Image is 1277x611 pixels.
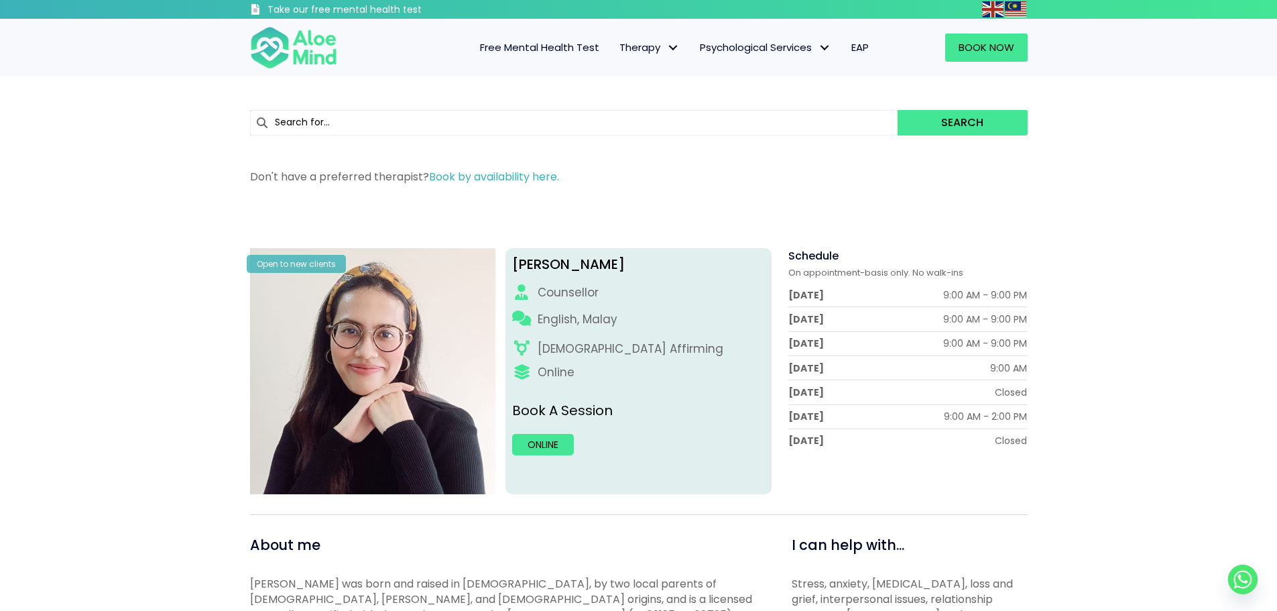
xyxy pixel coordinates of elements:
span: Therapy [619,40,680,54]
div: [DEMOGRAPHIC_DATA] Affirming [538,341,723,357]
img: Aloe mind Logo [250,25,337,70]
div: Open to new clients [247,255,346,273]
div: [DATE] [788,362,824,375]
p: English, Malay [538,311,617,328]
div: Closed [995,434,1027,447]
div: [DATE] [788,288,824,302]
div: Counsellor [538,284,599,301]
span: Psychological Services: submenu [815,38,835,58]
p: Don't have a preferred therapist? [250,169,1028,184]
div: [DATE] [788,434,824,447]
span: Psychological Services [700,40,831,54]
div: 9:00 AM [990,362,1027,375]
span: About me [250,535,320,555]
p: Book A Session [512,401,765,421]
div: 9:00 AM - 2:00 PM [944,410,1027,423]
a: English [982,1,1005,17]
a: TherapyTherapy: submenu [609,34,690,62]
div: [DATE] [788,386,824,399]
img: en [982,1,1004,17]
span: Therapy: submenu [664,38,683,58]
div: 9:00 AM - 9:00 PM [943,337,1027,350]
a: Book Now [945,34,1028,62]
div: 9:00 AM - 9:00 PM [943,313,1027,326]
a: Free Mental Health Test [470,34,609,62]
a: Online [512,434,574,455]
div: Online [538,364,574,381]
nav: Menu [355,34,879,62]
span: Free Mental Health Test [480,40,599,54]
h3: Take our free mental health test [267,3,493,17]
div: Closed [995,386,1027,399]
a: Malay [1005,1,1028,17]
div: 9:00 AM - 9:00 PM [943,288,1027,302]
a: EAP [841,34,879,62]
img: Therapist Photo Update [250,248,496,494]
a: Whatsapp [1228,565,1258,594]
div: [DATE] [788,313,824,326]
div: [DATE] [788,337,824,350]
span: Schedule [788,248,839,264]
img: ms [1005,1,1026,17]
input: Search for... [250,110,898,135]
div: [PERSON_NAME] [512,255,765,274]
span: Book Now [959,40,1014,54]
span: I can help with... [792,535,904,555]
a: Book by availability here. [429,169,559,184]
a: Take our free mental health test [250,3,493,19]
span: On appointment-basis only. No walk-ins [788,266,963,279]
div: [DATE] [788,410,824,423]
span: EAP [851,40,869,54]
a: Psychological ServicesPsychological Services: submenu [690,34,841,62]
button: Search [898,110,1027,135]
